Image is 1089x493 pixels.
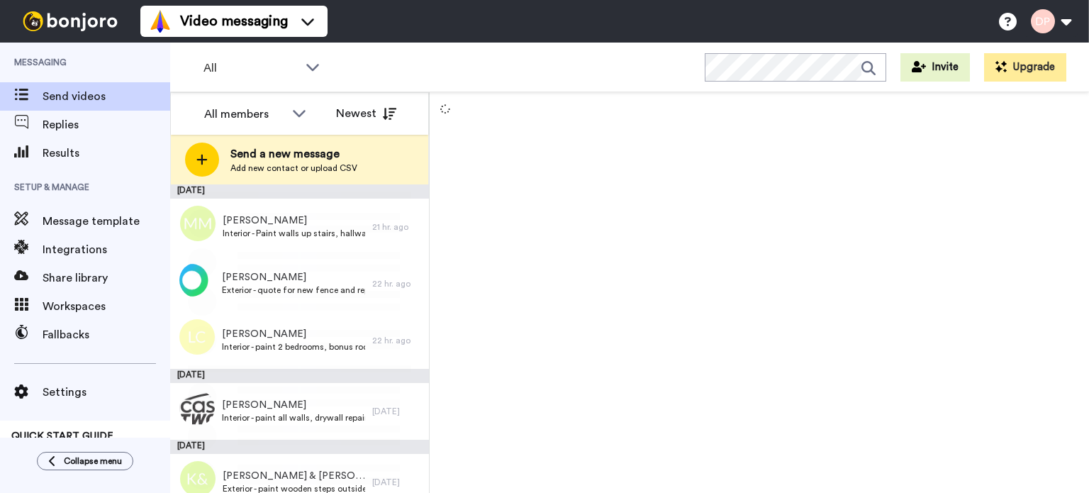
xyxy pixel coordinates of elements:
[170,369,429,383] div: [DATE]
[222,412,365,423] span: Interior - paint all walls, drywall repair & trim removal
[222,327,365,341] span: [PERSON_NAME]
[43,326,170,343] span: Fallbacks
[43,298,170,315] span: Workspaces
[372,335,422,346] div: 22 hr. ago
[180,11,288,31] span: Video messaging
[223,228,365,239] span: Interior - Paint walls up stairs, hallway and bedroom
[222,270,365,284] span: [PERSON_NAME]
[43,88,170,105] span: Send videos
[223,214,365,228] span: [PERSON_NAME]
[372,477,422,488] div: [DATE]
[11,431,113,441] span: QUICK START GUIDE
[204,106,285,123] div: All members
[179,262,215,298] img: e5a193b4-9d7e-46f5-b0d3-19e93f40b6f6.png
[37,452,133,470] button: Collapse menu
[372,406,422,417] div: [DATE]
[43,213,170,230] span: Message template
[170,184,429,199] div: [DATE]
[230,162,357,174] span: Add new contact or upload CSV
[43,270,170,287] span: Share library
[43,241,170,258] span: Integrations
[203,60,298,77] span: All
[984,53,1066,82] button: Upgrade
[230,145,357,162] span: Send a new message
[325,99,407,128] button: Newest
[900,53,970,82] button: Invite
[222,341,365,353] span: Interior - paint 2 bedrooms, bonus room, & bathroom
[149,10,172,33] img: vm-color.svg
[372,278,422,289] div: 22 hr. ago
[222,398,365,412] span: [PERSON_NAME]
[180,206,216,241] img: mm.png
[372,221,422,233] div: 21 hr. ago
[64,455,122,467] span: Collapse menu
[222,284,365,296] span: Exterior - quote for new fence and replace boards on purgala
[43,384,170,401] span: Settings
[223,469,365,483] span: [PERSON_NAME] & [PERSON_NAME]
[179,319,215,355] img: lc.png
[43,116,170,133] span: Replies
[179,390,215,426] img: 8da2c38e-59e9-4e46-9fa3-655638fadfd4.jpg
[43,145,170,162] span: Results
[17,11,123,31] img: bj-logo-header-white.svg
[170,440,429,454] div: [DATE]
